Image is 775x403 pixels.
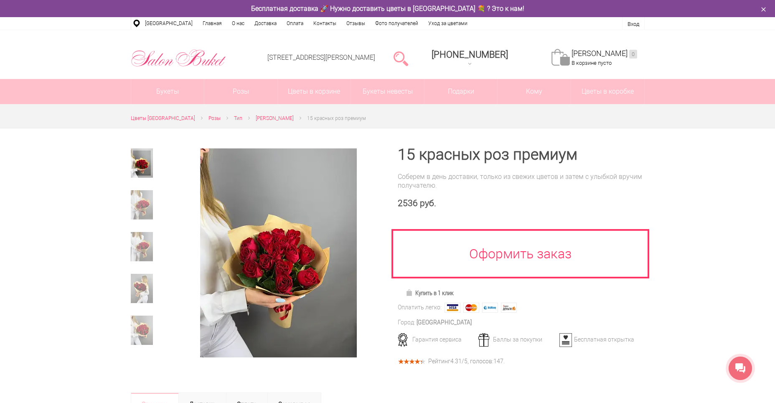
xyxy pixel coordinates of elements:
[341,17,370,30] a: Отзывы
[501,303,517,313] img: Яндекс Деньги
[256,115,294,121] span: [PERSON_NAME]
[475,336,558,343] div: Баллы за покупки
[282,17,308,30] a: Оплата
[463,303,479,313] img: MasterCard
[445,303,460,313] img: Visa
[198,17,227,30] a: Главная
[398,172,645,190] div: Соберем в день доставки, только из свежих цветов и затем с улыбкой вручим получателю.
[204,79,277,104] a: Розы
[370,17,423,30] a: Фото получателей
[417,318,472,327] div: [GEOGRAPHIC_DATA]
[406,289,415,296] img: Купить в 1 клик
[571,79,644,104] a: Цветы в коробке
[423,17,473,30] a: Уход за цветами
[131,79,204,104] a: Букеты
[307,115,366,121] span: 15 красных роз премиум
[140,17,198,30] a: [GEOGRAPHIC_DATA]
[482,303,498,313] img: Webmoney
[208,114,221,123] a: Розы
[208,115,221,121] span: Розы
[227,17,249,30] a: О нас
[395,336,477,343] div: Гарантия сервиса
[256,114,294,123] a: [PERSON_NAME]
[131,114,195,123] a: Цветы [GEOGRAPHIC_DATA]
[267,54,375,61] a: [STREET_ADDRESS][PERSON_NAME]
[572,49,637,59] a: [PERSON_NAME]
[398,198,645,209] div: 2536 руб.
[427,46,513,70] a: [PHONE_NUMBER]
[125,4,651,13] div: Бесплатная доставка 🚀 Нужно доставить цветы в [GEOGRAPHIC_DATA] 💐 ? Это к нам!
[398,318,415,327] div: Город:
[498,79,571,104] span: Кому
[572,60,612,66] span: В корзине пусто
[493,358,503,365] span: 147
[351,79,424,104] a: Букеты невесты
[428,359,505,364] div: Рейтинг /5, голосов: .
[398,303,442,312] div: Оплатить легко:
[308,17,341,30] a: Контакты
[391,229,650,278] a: Оформить заказ
[131,47,226,69] img: Цветы Нижний Новгород
[249,17,282,30] a: Доставка
[424,79,498,104] a: Подарки
[629,50,637,59] ins: 0
[179,148,378,357] a: Увеличить
[556,336,639,343] div: Бесплатная открытка
[402,287,457,299] a: Купить в 1 клик
[131,115,195,121] span: Цветы [GEOGRAPHIC_DATA]
[628,21,639,27] a: Вход
[432,49,508,60] span: [PHONE_NUMBER]
[234,114,242,123] a: Тип
[234,115,242,121] span: Тип
[200,148,357,357] img: 15 красных роз премиум
[278,79,351,104] a: Цветы в корзине
[450,358,462,365] span: 4.31
[398,147,645,162] h1: 15 красных роз премиум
